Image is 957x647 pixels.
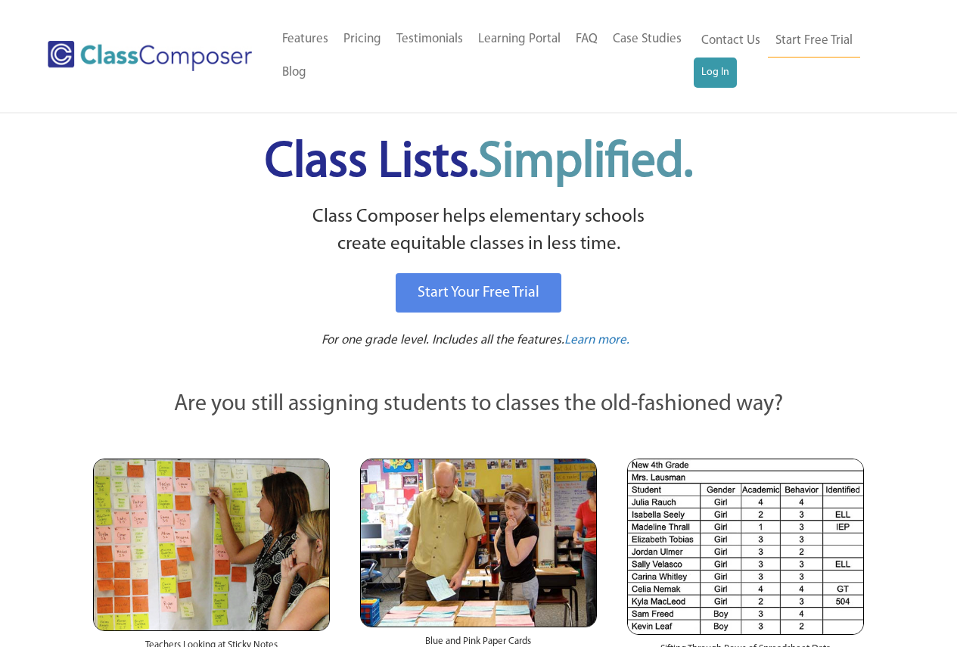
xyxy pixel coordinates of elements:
a: FAQ [568,23,605,56]
a: Log In [694,58,737,88]
img: Class Composer [48,41,252,71]
span: For one grade level. Includes all the features. [322,334,564,347]
a: Features [275,23,336,56]
a: Learning Portal [471,23,568,56]
a: Start Your Free Trial [396,273,561,313]
p: Are you still assigning students to classes the old-fashioned way? [93,388,865,421]
nav: Header Menu [694,24,898,88]
a: Case Studies [605,23,689,56]
p: Class Composer helps elementary schools create equitable classes in less time. [91,204,867,259]
a: Pricing [336,23,389,56]
img: Spreadsheets [627,459,864,635]
img: Blue and Pink Paper Cards [360,459,597,627]
a: Learn more. [564,331,629,350]
span: Start Your Free Trial [418,285,539,300]
a: Blog [275,56,314,89]
a: Testimonials [389,23,471,56]
span: Class Lists. [265,138,693,188]
span: Simplified. [478,138,693,188]
img: Teachers Looking at Sticky Notes [93,459,330,631]
nav: Header Menu [275,23,694,89]
a: Contact Us [694,24,768,58]
a: Start Free Trial [768,24,860,58]
span: Learn more. [564,334,629,347]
